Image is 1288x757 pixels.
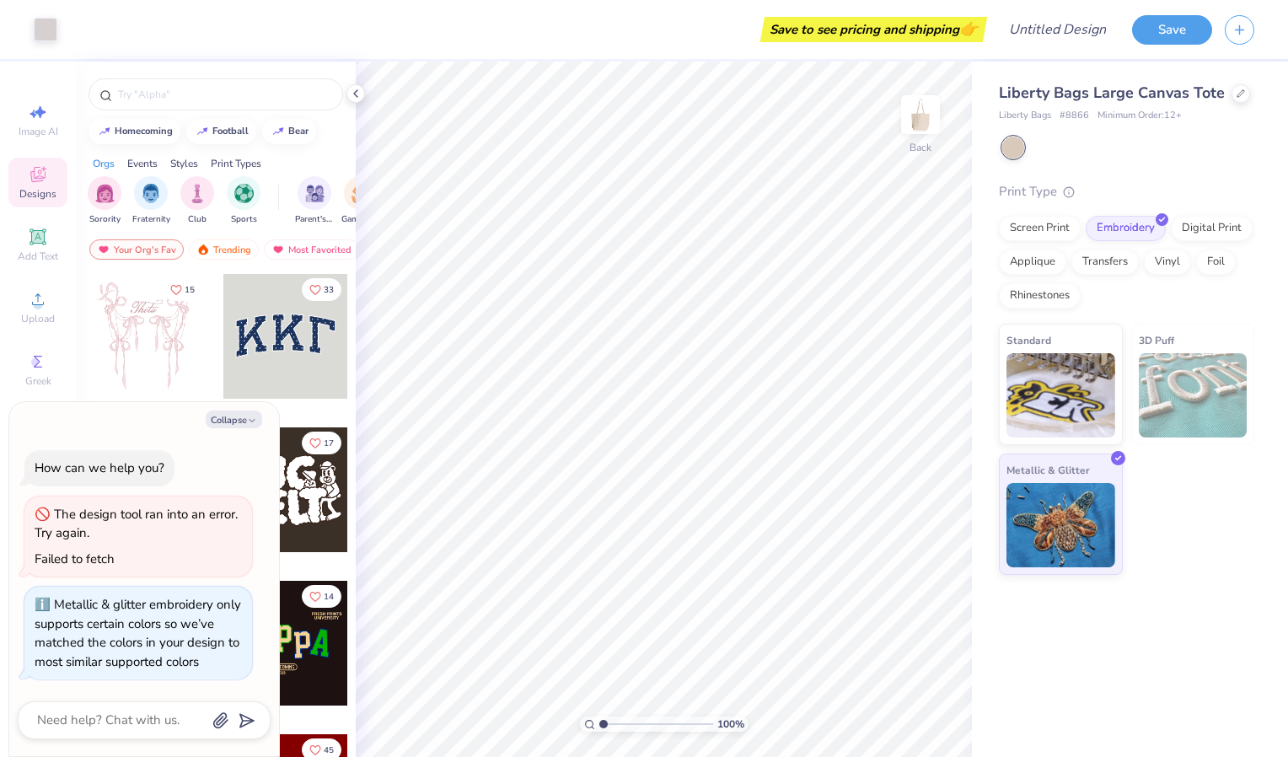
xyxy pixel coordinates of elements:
span: Designs [19,187,56,201]
div: Most Favorited [264,239,359,260]
input: Untitled Design [996,13,1119,46]
button: filter button [341,176,380,226]
img: Sorority Image [95,184,115,203]
img: Metallic & Glitter [1006,483,1115,567]
div: Rhinestones [999,283,1081,309]
span: Image AI [19,125,58,138]
span: Sorority [89,213,121,226]
button: filter button [180,176,214,226]
span: Minimum Order: 12 + [1097,109,1182,123]
div: Embroidery [1086,216,1166,241]
button: football [186,119,256,144]
button: Collapse [206,411,262,428]
button: Like [302,432,341,454]
img: Standard [1006,353,1115,438]
img: Fraternity Image [142,184,160,203]
div: football [212,126,249,136]
span: Add Text [18,250,58,263]
span: 33 [324,286,334,294]
div: The design tool ran into an error. Try again. [35,506,238,542]
div: Styles [170,156,198,171]
button: bear [262,119,316,144]
div: Screen Print [999,216,1081,241]
span: 100 % [717,717,744,732]
span: Sports [231,213,257,226]
img: Back [904,98,937,132]
span: 15 [185,286,195,294]
div: Your Org's Fav [89,239,184,260]
span: Parent's Weekend [295,213,334,226]
div: How can we help you? [35,459,164,476]
img: Game Day Image [352,184,371,203]
span: Liberty Bags Large Canvas Tote [999,83,1225,103]
span: Game Day [341,213,380,226]
img: trend_line.gif [271,126,285,137]
span: 45 [324,746,334,754]
button: Save [1132,15,1212,45]
div: Print Types [211,156,261,171]
div: filter for Club [180,176,214,226]
button: filter button [227,176,260,226]
span: # 8866 [1060,109,1089,123]
span: 14 [324,593,334,601]
button: Like [302,278,341,301]
img: 3D Puff [1139,353,1248,438]
div: Print Type [999,182,1254,201]
span: Fraternity [132,213,170,226]
input: Try "Alpha" [116,86,332,103]
div: Transfers [1071,250,1139,275]
div: Digital Print [1171,216,1253,241]
span: 3D Puff [1139,331,1174,349]
button: Like [302,585,341,608]
div: Back [910,140,931,155]
button: homecoming [89,119,180,144]
span: Metallic & Glitter [1006,461,1090,479]
div: filter for Parent's Weekend [295,176,334,226]
img: trend_line.gif [196,126,209,137]
span: Standard [1006,331,1051,349]
div: filter for Fraternity [132,176,170,226]
button: filter button [295,176,334,226]
span: Liberty Bags [999,109,1051,123]
div: Vinyl [1144,250,1191,275]
img: Sports Image [234,184,254,203]
div: filter for Sorority [88,176,121,226]
div: Save to see pricing and shipping [765,17,983,42]
img: most_fav.gif [271,244,285,255]
div: filter for Sports [227,176,260,226]
span: Upload [21,312,55,325]
img: trend_line.gif [98,126,111,137]
div: Metallic & glitter embroidery only supports certain colors so we’ve matched the colors in your de... [35,596,241,670]
div: Trending [189,239,259,260]
span: 17 [324,439,334,448]
div: Events [127,156,158,171]
div: homecoming [115,126,173,136]
button: filter button [88,176,121,226]
div: Orgs [93,156,115,171]
img: most_fav.gif [97,244,110,255]
span: 👉 [959,19,978,39]
button: Like [163,278,202,301]
div: Applique [999,250,1066,275]
div: filter for Game Day [341,176,380,226]
div: Failed to fetch [35,550,115,567]
img: trending.gif [196,244,210,255]
img: Parent's Weekend Image [305,184,325,203]
div: bear [288,126,309,136]
span: Club [188,213,207,226]
div: Foil [1196,250,1236,275]
button: filter button [132,176,170,226]
span: Greek [25,374,51,388]
img: Club Image [188,184,207,203]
